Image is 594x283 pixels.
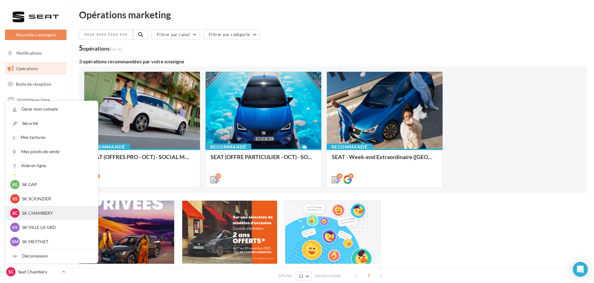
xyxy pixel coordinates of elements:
[12,224,18,231] span: SV
[4,77,68,91] a: Boîte de réception
[84,144,130,150] div: Recommandé
[5,102,98,116] a: Gérer mon compte
[89,154,195,166] div: SEAT (OFFRES PRO - OCT) - SOCIAL MEDIA
[315,273,341,279] span: résultats/page
[4,155,68,168] a: Calendrier
[4,171,68,189] a: PLV et print personnalisable
[278,273,292,279] span: Afficher
[4,94,68,107] a: Visibilité en ligne
[12,196,17,202] span: SS
[5,266,67,278] a: SC Seat Chambéry
[327,144,373,150] div: Recommandé
[16,66,38,71] span: Opérations
[299,274,304,279] span: 12
[12,239,18,245] span: SM
[79,45,122,52] div: 5
[5,145,98,159] a: Mes points de vente
[573,262,588,277] div: Open Intercom Messenger
[4,191,68,210] a: Campagnes DataOnDemand
[5,130,98,144] a: Mes factures
[22,210,90,216] p: SK CHAMBERY
[18,269,59,275] p: Seat Chambéry
[4,140,68,153] a: Médiathèque
[4,47,65,60] button: Notifications
[216,173,221,179] div: 10
[4,62,68,75] a: Opérations
[348,173,354,179] div: 2
[79,59,587,64] div: 3 opérations recommandées par votre enseigne
[205,144,251,150] div: Recommandé
[17,97,50,103] span: Visibilité en ligne
[16,81,51,87] span: Boîte de réception
[22,224,90,231] p: SK VILLE LA GRD
[110,46,122,52] span: (sur 6)
[5,116,98,130] a: Sécurité
[8,269,14,275] span: SC
[12,181,18,188] span: SG
[203,29,260,40] button: Filtrer par catégorie
[4,124,68,137] a: Contacts
[211,154,316,166] div: SEAT (OFFRE PARTICULIER - OCT) - SOCIAL MEDIA
[22,196,90,202] p: SK SCIONZIER
[364,271,374,281] span: 1
[296,272,312,281] button: 12
[5,159,98,173] a: Aide en ligne
[4,109,68,122] a: Campagnes
[79,10,587,19] div: Opérations marketing
[12,210,18,216] span: SC
[151,29,200,40] button: Filtrer par canal
[5,249,98,263] div: Déconnexion
[83,46,122,51] div: opérations
[5,30,67,40] button: Nouvelle campagne
[332,154,438,166] div: SEAT - Week-end Extraordinaire ([GEOGRAPHIC_DATA]) - OCTOBRE
[16,50,42,56] span: Notifications
[337,173,342,179] div: 2
[22,239,90,245] p: SK MEYTHET
[22,181,90,188] p: SK GAP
